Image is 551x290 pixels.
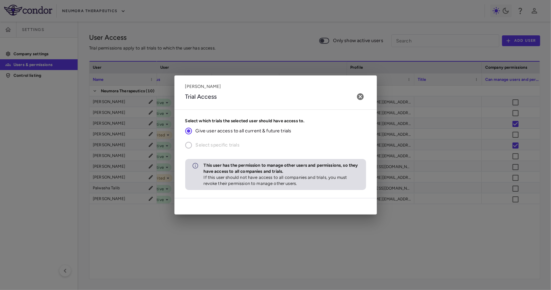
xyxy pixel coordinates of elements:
p: [PERSON_NAME] [185,84,228,90]
span: Give user access to all current & future trials [196,127,292,135]
span: Select specific trials [196,141,240,149]
p: This user has the permission to manage other users and permissions, so they have access to all co... [204,162,359,174]
p: Select which trials the selected user should have access to. [185,118,366,124]
p: If this user should not have access to all companies and trials, you must revoke their permission... [204,174,359,187]
div: Trial Access [185,90,228,109]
